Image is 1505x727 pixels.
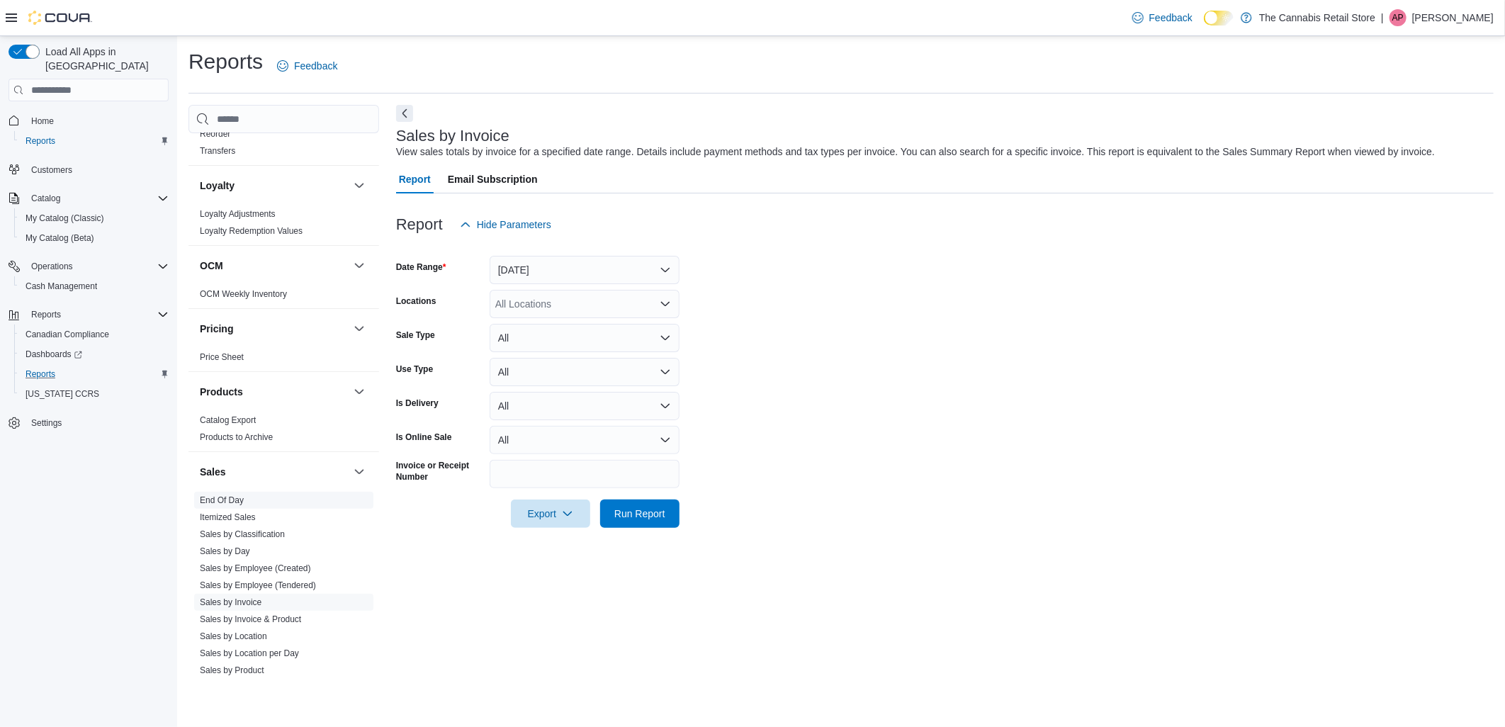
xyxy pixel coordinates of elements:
[26,306,169,323] span: Reports
[20,326,169,343] span: Canadian Compliance
[26,258,169,275] span: Operations
[396,105,413,122] button: Next
[200,146,235,156] a: Transfers
[396,432,452,443] label: Is Online Sale
[20,278,169,295] span: Cash Management
[9,104,169,470] nav: Complex example
[20,366,61,383] a: Reports
[26,414,169,432] span: Settings
[26,213,104,224] span: My Catalog (Classic)
[200,546,250,556] a: Sales by Day
[14,384,174,404] button: [US_STATE] CCRS
[396,329,435,341] label: Sale Type
[26,111,169,129] span: Home
[1259,9,1375,26] p: The Cannabis Retail Store
[200,289,287,299] a: OCM Weekly Inventory
[188,349,379,371] div: Pricing
[200,614,301,625] span: Sales by Invoice & Product
[200,648,299,659] span: Sales by Location per Day
[26,190,66,207] button: Catalog
[396,128,509,145] h3: Sales by Invoice
[200,322,233,336] h3: Pricing
[20,133,61,150] a: Reports
[200,665,264,675] a: Sales by Product
[1392,9,1404,26] span: AP
[1127,4,1198,32] a: Feedback
[40,45,169,73] span: Load All Apps in [GEOGRAPHIC_DATA]
[31,115,54,127] span: Home
[200,648,299,658] a: Sales by Location per Day
[26,258,79,275] button: Operations
[1390,9,1407,26] div: Amber Potvin
[26,161,169,179] span: Customers
[3,110,174,130] button: Home
[188,286,379,308] div: OCM
[200,512,256,523] span: Itemized Sales
[271,52,343,80] a: Feedback
[396,363,433,375] label: Use Type
[200,597,261,608] span: Sales by Invoice
[351,383,368,400] button: Products
[20,210,169,227] span: My Catalog (Classic)
[20,366,169,383] span: Reports
[490,324,680,352] button: All
[20,346,169,363] span: Dashboards
[3,257,174,276] button: Operations
[3,188,174,208] button: Catalog
[200,179,348,193] button: Loyalty
[511,500,590,528] button: Export
[31,261,73,272] span: Operations
[200,225,303,237] span: Loyalty Redemption Values
[20,385,105,402] a: [US_STATE] CCRS
[200,563,311,573] a: Sales by Employee (Created)
[200,209,276,219] a: Loyalty Adjustments
[396,398,439,409] label: Is Delivery
[20,278,103,295] a: Cash Management
[614,507,665,521] span: Run Report
[351,463,368,480] button: Sales
[20,230,100,247] a: My Catalog (Beta)
[200,145,235,157] span: Transfers
[26,388,99,400] span: [US_STATE] CCRS
[200,580,316,590] a: Sales by Employee (Tendered)
[26,232,94,244] span: My Catalog (Beta)
[31,193,60,204] span: Catalog
[454,210,557,239] button: Hide Parameters
[200,129,230,139] a: Reorder
[200,563,311,574] span: Sales by Employee (Created)
[200,665,264,676] span: Sales by Product
[399,165,431,193] span: Report
[26,349,82,360] span: Dashboards
[200,179,235,193] h3: Loyalty
[188,412,379,451] div: Products
[200,465,348,479] button: Sales
[490,358,680,386] button: All
[200,580,316,591] span: Sales by Employee (Tendered)
[188,205,379,245] div: Loyalty
[1412,9,1494,26] p: [PERSON_NAME]
[200,415,256,426] span: Catalog Export
[26,306,67,323] button: Reports
[200,495,244,505] a: End Of Day
[200,546,250,557] span: Sales by Day
[200,631,267,642] span: Sales by Location
[351,177,368,194] button: Loyalty
[396,460,484,483] label: Invoice or Receipt Number
[200,432,273,443] span: Products to Archive
[1149,11,1193,25] span: Feedback
[200,415,256,425] a: Catalog Export
[14,131,174,151] button: Reports
[200,385,243,399] h3: Products
[200,529,285,540] span: Sales by Classification
[14,364,174,384] button: Reports
[188,47,263,76] h1: Reports
[200,352,244,362] a: Price Sheet
[20,326,115,343] a: Canadian Compliance
[26,113,60,130] a: Home
[200,597,261,607] a: Sales by Invoice
[20,346,88,363] a: Dashboards
[1204,11,1234,26] input: Dark Mode
[20,230,169,247] span: My Catalog (Beta)
[200,465,226,479] h3: Sales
